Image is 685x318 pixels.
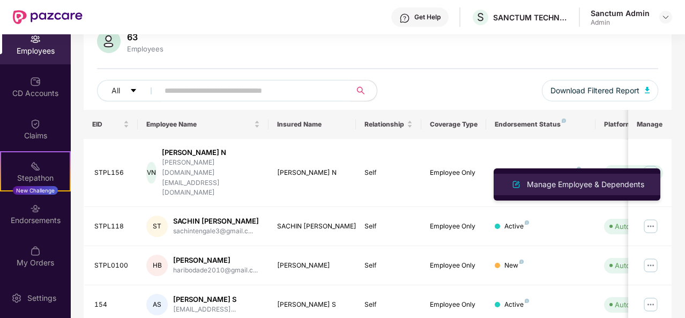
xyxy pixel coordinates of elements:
span: search [351,86,371,95]
img: svg+xml;base64,PHN2ZyB4bWxucz0iaHR0cDovL3d3dy53My5vcmcvMjAwMC9zdmciIHdpZHRoPSI4IiBoZWlnaHQ9IjgiIH... [525,299,529,303]
div: STPL156 [94,168,130,178]
div: Employee Only [430,221,478,232]
div: Self [364,300,413,310]
div: Active [504,221,529,232]
img: svg+xml;base64,PHN2ZyB4bWxucz0iaHR0cDovL3d3dy53My5vcmcvMjAwMC9zdmciIHdpZHRoPSI4IiBoZWlnaHQ9IjgiIH... [525,220,529,225]
div: Auto Verified [615,260,658,271]
img: svg+xml;base64,PHN2ZyBpZD0iRW5kb3JzZW1lbnRzIiB4bWxucz0iaHR0cDovL3d3dy53My5vcmcvMjAwMC9zdmciIHdpZH... [30,203,41,214]
span: S [477,11,484,24]
span: Relationship [364,120,405,129]
img: svg+xml;base64,PHN2ZyB4bWxucz0iaHR0cDovL3d3dy53My5vcmcvMjAwMC9zdmciIHdpZHRoPSI4IiBoZWlnaHQ9IjgiIH... [562,119,566,123]
div: Endorsement Status [495,120,586,129]
div: Employee Only [430,168,478,178]
div: New Challenge [13,186,58,195]
img: svg+xml;base64,PHN2ZyB4bWxucz0iaHR0cDovL3d3dy53My5vcmcvMjAwMC9zdmciIHdpZHRoPSIyMSIgaGVpZ2h0PSIyMC... [30,161,41,172]
div: [EMAIL_ADDRESS]... [173,305,236,315]
img: svg+xml;base64,PHN2ZyB4bWxucz0iaHR0cDovL3d3dy53My5vcmcvMjAwMC9zdmciIHhtbG5zOnhsaW5rPSJodHRwOi8vd3... [510,178,523,191]
th: Insured Name [269,110,356,139]
img: manageButton [642,296,659,313]
th: Employee Name [138,110,269,139]
img: svg+xml;base64,PHN2ZyBpZD0iRHJvcGRvd24tMzJ4MzIiIHhtbG5zPSJodHRwOi8vd3d3LnczLm9yZy8yMDAwL3N2ZyIgd2... [661,13,670,21]
div: Active [504,300,529,310]
img: svg+xml;base64,PHN2ZyB4bWxucz0iaHR0cDovL3d3dy53My5vcmcvMjAwMC9zdmciIHhtbG5zOnhsaW5rPSJodHRwOi8vd3... [645,87,650,93]
div: [PERSON_NAME][DOMAIN_NAME][EMAIL_ADDRESS][DOMAIN_NAME] [162,158,260,198]
div: Platform Status [604,120,663,129]
img: svg+xml;base64,PHN2ZyB4bWxucz0iaHR0cDovL3d3dy53My5vcmcvMjAwMC9zdmciIHdpZHRoPSI4IiBoZWlnaHQ9IjgiIH... [519,260,524,264]
img: svg+xml;base64,PHN2ZyBpZD0iQ0RfQWNjb3VudHMiIGRhdGEtbmFtZT0iQ0QgQWNjb3VudHMiIHhtbG5zPSJodHRwOi8vd3... [30,76,41,87]
div: Get Help [414,13,441,21]
div: [PERSON_NAME] S [277,300,347,310]
div: [PERSON_NAME] [173,255,258,265]
img: svg+xml;base64,PHN2ZyBpZD0iRW1wbG95ZWVzIiB4bWxucz0iaHR0cDovL3d3dy53My5vcmcvMjAwMC9zdmciIHdpZHRoPS... [30,34,41,45]
div: SACHIN [PERSON_NAME] [277,221,347,232]
div: SACHIN [PERSON_NAME] [173,216,259,226]
div: sachintengale3@gmail.c... [173,226,259,236]
img: New Pazcare Logo [13,10,83,24]
img: manageButton [642,218,659,235]
div: HB [146,255,168,276]
div: Employees [125,45,166,53]
button: Download Filtered Report [542,80,659,101]
div: [PERSON_NAME] [277,261,347,271]
span: EID [92,120,122,129]
span: caret-down [130,87,137,95]
th: Relationship [356,110,421,139]
div: VN [146,162,156,183]
div: Settings [24,293,59,304]
img: svg+xml;base64,PHN2ZyB4bWxucz0iaHR0cDovL3d3dy53My5vcmcvMjAwMC9zdmciIHhtbG5zOnhsaW5rPSJodHRwOi8vd3... [97,29,121,53]
div: Employee Only [430,300,478,310]
div: Sanctum Admin [591,8,650,18]
div: Stepathon [1,173,70,183]
img: svg+xml;base64,PHN2ZyBpZD0iSGVscC0zMngzMiIgeG1sbnM9Imh0dHA6Ly93d3cudzMub3JnLzIwMDAvc3ZnIiB3aWR0aD... [399,13,410,24]
div: [PERSON_NAME] N [277,168,347,178]
div: Manage Employee & Dependents [525,179,646,190]
div: Auto Verified [615,221,658,232]
div: STPL0100 [94,261,130,271]
span: Download Filtered Report [550,85,639,97]
img: manageButton [642,164,659,181]
div: Self [364,168,413,178]
div: New [504,261,524,271]
th: EID [84,110,138,139]
img: svg+xml;base64,PHN2ZyBpZD0iQ2xhaW0iIHhtbG5zPSJodHRwOi8vd3d3LnczLm9yZy8yMDAwL3N2ZyIgd2lkdGg9IjIwIi... [30,119,41,129]
button: Allcaret-down [97,80,162,101]
div: haribodade2010@gmail.c... [173,265,258,276]
div: 63 [125,32,166,42]
img: svg+xml;base64,PHN2ZyBpZD0iU2V0dGluZy0yMHgyMCIgeG1sbnM9Imh0dHA6Ly93d3cudzMub3JnLzIwMDAvc3ZnIiB3aW... [11,293,22,304]
div: STPL118 [94,221,130,232]
div: [PERSON_NAME] N [162,147,260,158]
div: Auto Verified [615,299,658,310]
div: Self [364,261,413,271]
div: Self [364,221,413,232]
button: search [351,80,377,101]
div: [PERSON_NAME] S [173,294,236,305]
span: Employee Name [146,120,252,129]
div: 154 [94,300,130,310]
div: ST [146,216,168,237]
div: Employee Only [430,261,478,271]
img: manageButton [642,257,659,274]
div: Admin [591,18,650,27]
div: SANCTUM TECHNOLOGIES P LTD [493,12,568,23]
img: svg+xml;base64,PHN2ZyBpZD0iTXlfT3JkZXJzIiBkYXRhLW5hbWU9Ik15IE9yZGVycyIgeG1sbnM9Imh0dHA6Ly93d3cudz... [30,246,41,256]
th: Manage [628,110,672,139]
div: AS [146,294,168,315]
span: All [111,85,120,97]
th: Coverage Type [421,110,487,139]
